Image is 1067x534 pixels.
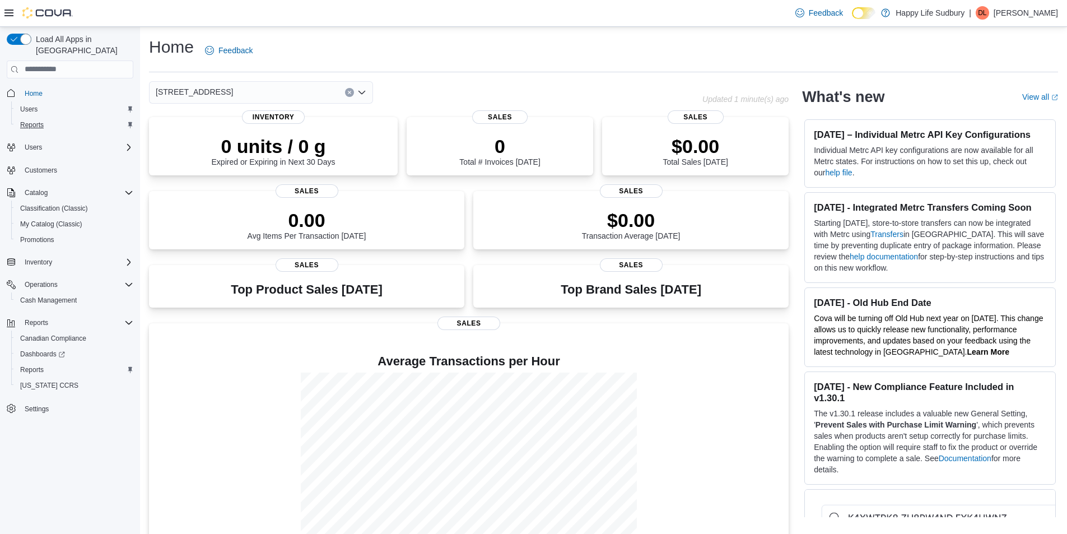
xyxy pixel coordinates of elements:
p: 0 units / 0 g [212,135,336,157]
span: Sales [437,317,500,330]
span: Reports [16,363,133,377]
span: Dark Mode [852,19,852,20]
span: Promotions [20,235,54,244]
button: Customers [2,162,138,178]
button: Users [2,140,138,155]
a: Settings [20,402,53,416]
button: Canadian Compliance [11,331,138,346]
button: Reports [2,315,138,331]
a: Users [16,103,42,116]
span: Home [20,86,133,100]
span: Classification (Classic) [16,202,133,215]
h1: Home [149,36,194,58]
span: Cash Management [20,296,77,305]
a: View allExternal link [1022,92,1058,101]
a: Classification (Classic) [16,202,92,215]
span: Sales [668,110,724,124]
a: Canadian Compliance [16,332,91,345]
h3: [DATE] – Individual Metrc API Key Configurations [814,129,1046,140]
button: Classification (Classic) [11,201,138,216]
button: Reports [11,117,138,133]
a: Dashboards [16,347,69,361]
span: Users [16,103,133,116]
button: Clear input [345,88,354,97]
span: Catalog [20,186,133,199]
p: 0 [459,135,540,157]
a: Documentation [939,454,991,463]
p: Individual Metrc API key configurations are now available for all Metrc states. For instructions ... [814,145,1046,178]
span: Dashboards [16,347,133,361]
p: [PERSON_NAME] [994,6,1058,20]
span: Reports [20,316,133,329]
span: [STREET_ADDRESS] [156,85,233,99]
button: Catalog [20,186,52,199]
span: Reports [20,120,44,129]
span: DL [978,6,986,20]
button: Home [2,85,138,101]
button: Promotions [11,232,138,248]
span: Canadian Compliance [16,332,133,345]
a: Cash Management [16,294,81,307]
span: Feedback [218,45,253,56]
button: Settings [2,400,138,416]
span: Reports [25,318,48,327]
span: Sales [600,258,663,272]
p: The v1.30.1 release includes a valuable new General Setting, ' ', which prevents sales when produ... [814,408,1046,475]
h3: Top Product Sales [DATE] [231,283,382,296]
img: Cova [22,7,73,18]
button: Users [11,101,138,117]
a: Home [20,87,47,100]
span: Sales [276,184,338,198]
span: Inventory [242,110,305,124]
a: Dashboards [11,346,138,362]
a: My Catalog (Classic) [16,217,87,231]
div: David Law [976,6,989,20]
p: Updated 1 minute(s) ago [702,95,789,104]
span: Settings [25,405,49,414]
button: My Catalog (Classic) [11,216,138,232]
p: | [969,6,971,20]
span: Customers [25,166,57,175]
span: Inventory [20,256,133,269]
span: Cova will be turning off Old Hub next year on [DATE]. This change allows us to quickly release ne... [814,314,1043,356]
button: Reports [11,362,138,378]
button: Cash Management [11,292,138,308]
span: Users [20,105,38,114]
span: My Catalog (Classic) [16,217,133,231]
a: help file [825,168,852,177]
h2: What's new [802,88,884,106]
a: Learn More [967,347,1009,356]
span: Washington CCRS [16,379,133,392]
span: Canadian Compliance [20,334,86,343]
p: $0.00 [663,135,728,157]
button: Open list of options [357,88,366,97]
nav: Complex example [7,81,133,446]
h3: [DATE] - Old Hub End Date [814,297,1046,308]
a: Promotions [16,233,59,247]
span: Inventory [25,258,52,267]
span: Home [25,89,43,98]
a: Reports [16,363,48,377]
a: Feedback [201,39,257,62]
span: Users [25,143,42,152]
h4: Average Transactions per Hour [158,355,780,368]
a: help documentation [850,252,918,261]
span: Feedback [809,7,843,18]
a: Transfers [870,230,903,239]
span: Sales [600,184,663,198]
a: Reports [16,118,48,132]
span: Settings [20,401,133,415]
span: My Catalog (Classic) [20,220,82,229]
h3: [DATE] - New Compliance Feature Included in v1.30.1 [814,381,1046,403]
a: Customers [20,164,62,177]
span: Load All Apps in [GEOGRAPHIC_DATA] [31,34,133,56]
div: Transaction Average [DATE] [582,209,681,240]
input: Dark Mode [852,7,875,19]
h3: [DATE] - Integrated Metrc Transfers Coming Soon [814,202,1046,213]
span: Reports [20,365,44,374]
div: Total Sales [DATE] [663,135,728,166]
svg: External link [1051,94,1058,101]
div: Total # Invoices [DATE] [459,135,540,166]
h3: Top Brand Sales [DATE] [561,283,701,296]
